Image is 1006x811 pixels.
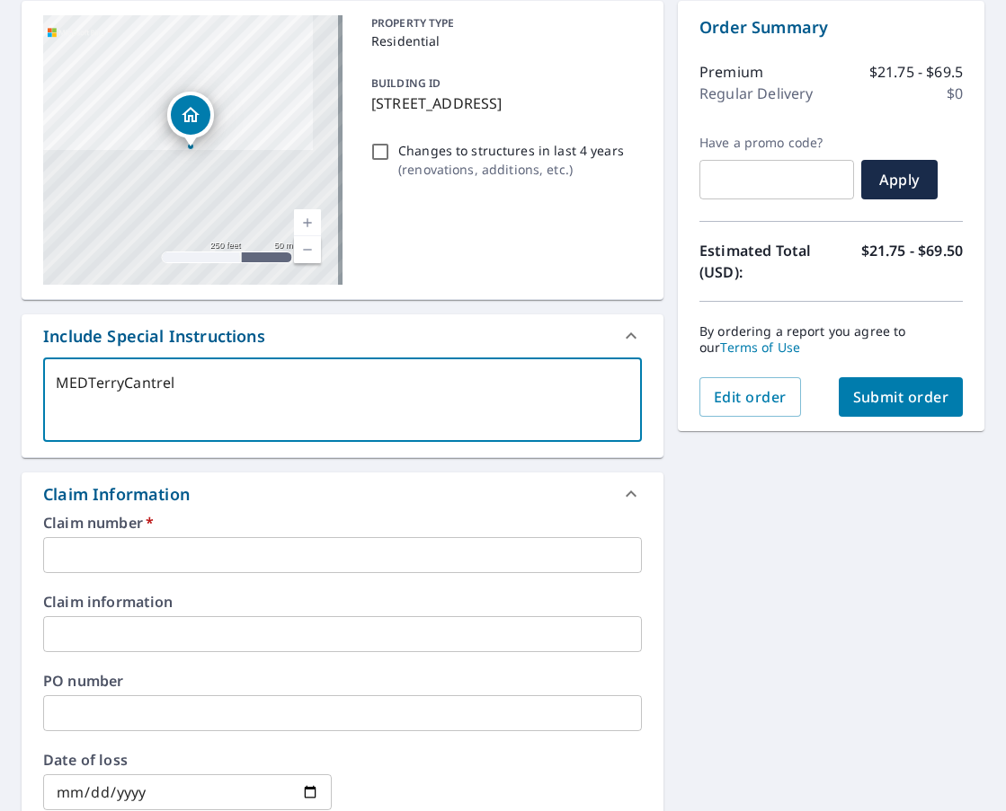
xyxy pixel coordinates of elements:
label: Date of loss [43,753,332,767]
div: Claim Information [22,472,663,516]
span: Apply [876,170,923,190]
div: Claim Information [43,482,190,507]
p: Estimated Total (USD): [699,240,832,283]
div: Include Special Instructions [22,314,663,357]
label: Claim information [43,595,642,609]
p: By ordering a report you agree to our [699,323,963,356]
button: Submit order [839,377,964,417]
span: Submit order [853,387,949,407]
p: Order Summary [699,15,963,40]
p: $21.75 - $69.5 [869,61,963,83]
div: Include Special Instructions [43,324,265,348]
label: PO number [43,674,642,688]
p: Residential [371,31,635,50]
button: Edit order [699,377,801,417]
a: Terms of Use [720,339,800,356]
p: Regular Delivery [699,83,813,104]
p: $21.75 - $69.50 [861,240,963,283]
p: ( renovations, additions, etc. ) [398,160,624,179]
div: Dropped pin, building 1, Residential property, 248 Perrydale Ave Medford, OR 97501 [167,92,214,147]
label: Have a promo code? [699,135,854,151]
textarea: MEDTerryCantre [56,375,629,426]
span: Edit order [714,387,787,407]
p: Changes to structures in last 4 years [398,141,624,160]
p: [STREET_ADDRESS] [371,93,635,114]
p: BUILDING ID [371,75,441,91]
a: Current Level 17, Zoom In [294,209,321,236]
a: Current Level 17, Zoom Out [294,236,321,263]
label: Claim number [43,516,642,530]
p: PROPERTY TYPE [371,15,635,31]
p: $0 [947,83,963,104]
p: Premium [699,61,763,83]
button: Apply [861,160,938,199]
